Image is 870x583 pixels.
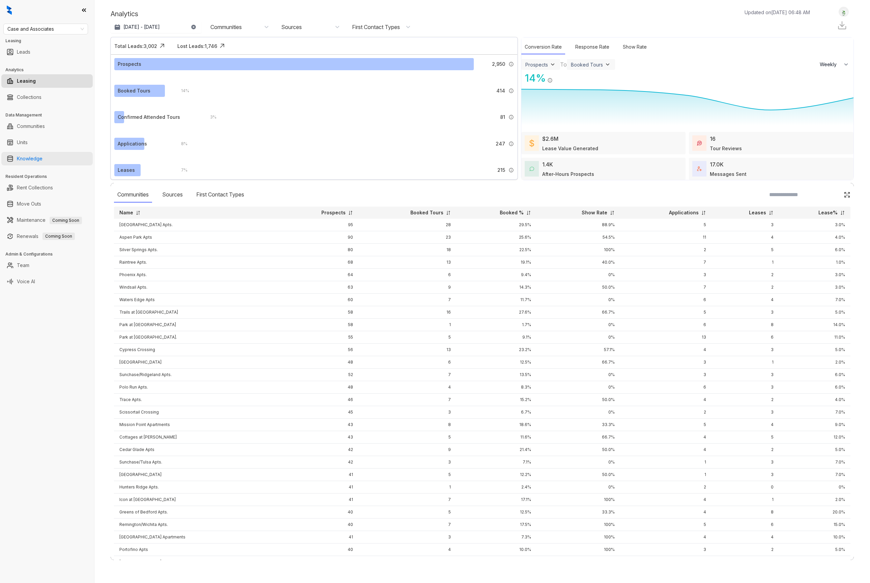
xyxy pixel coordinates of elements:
[277,269,358,281] td: 64
[177,43,217,50] div: Lost Leads: 1,746
[509,167,514,173] img: Info
[536,406,620,419] td: 0%
[277,506,358,519] td: 40
[114,381,277,394] td: Polo Run Apts.
[1,275,93,288] li: Voice AI
[712,269,779,281] td: 2
[620,406,712,419] td: 2
[358,256,456,269] td: 13
[114,331,277,344] td: Park at [GEOGRAPHIC_DATA].
[410,209,443,216] p: Booked Tours
[456,369,536,381] td: 13.5%
[500,113,505,121] span: 81
[358,281,456,294] td: 9
[509,114,514,120] img: Info
[536,369,620,381] td: 0%
[7,5,12,15] img: logo
[779,456,850,469] td: 7.0%
[536,269,620,281] td: 0%
[277,294,358,306] td: 60
[358,506,456,519] td: 5
[348,210,353,215] img: sorting
[5,112,94,118] h3: Data Management
[536,456,620,469] td: 0%
[536,431,620,444] td: 66.7%
[712,294,779,306] td: 4
[5,38,94,44] h3: Leasing
[17,259,29,272] a: Team
[123,24,160,30] p: [DATE] - [DATE]
[697,141,702,145] img: TourReviews
[779,469,850,481] td: 7.0%
[114,281,277,294] td: Windsail Apts.
[620,481,712,494] td: 2
[114,256,277,269] td: Raintree Apts.
[114,187,152,203] div: Communities
[446,210,451,215] img: sorting
[712,381,779,394] td: 3
[536,419,620,431] td: 33.3%
[620,344,712,356] td: 4
[118,113,180,121] div: Confirmed Attended Tours
[1,230,93,243] li: Renewals
[701,210,706,215] img: sorting
[536,344,620,356] td: 57.1%
[710,145,742,152] div: Tour Reviews
[549,61,556,68] img: ViewFilterArrow
[582,209,607,216] p: Show Rate
[497,166,505,174] span: 215
[114,344,277,356] td: Cypress Crossing
[620,506,712,519] td: 4
[712,481,779,494] td: 0
[456,494,536,506] td: 17.1%
[1,213,93,227] li: Maintenance
[456,406,536,419] td: 6.7%
[620,369,712,381] td: 3
[712,219,779,231] td: 3
[536,444,620,456] td: 50.0%
[114,394,277,406] td: Trace Apts.
[779,231,850,244] td: 4.0%
[840,210,845,215] img: sorting
[492,60,505,68] span: 2,950
[620,219,712,231] td: 5
[277,244,358,256] td: 80
[17,275,35,288] a: Voice AI
[358,356,456,369] td: 6
[114,481,277,494] td: Hunters Ridge Apts.
[712,394,779,406] td: 2
[17,152,42,165] a: Knowledge
[779,344,850,356] td: 5.0%
[114,494,277,506] td: Icon at [GEOGRAPHIC_DATA]
[547,78,553,83] img: Info
[358,219,456,231] td: 28
[768,210,774,215] img: sorting
[456,231,536,244] td: 25.6%
[620,469,712,481] td: 1
[745,9,810,16] p: Updated on [DATE] 06:48 AM
[358,444,456,456] td: 9
[281,23,302,31] div: Sources
[456,481,536,494] td: 2.4%
[277,494,358,506] td: 41
[536,381,620,394] td: 0%
[779,244,850,256] td: 6.0%
[526,210,531,215] img: sorting
[1,90,93,104] li: Collections
[712,319,779,331] td: 8
[620,319,712,331] td: 6
[114,43,157,50] div: Total Leads: 3,002
[536,294,620,306] td: 0%
[509,88,514,94] img: Info
[456,344,536,356] td: 23.2%
[277,394,358,406] td: 46
[496,87,505,95] span: 414
[536,244,620,256] td: 100%
[529,139,534,147] img: LeaseValue
[358,394,456,406] td: 7
[358,231,456,244] td: 23
[536,231,620,244] td: 54.5%
[1,259,93,272] li: Team
[1,45,93,59] li: Leads
[118,60,141,68] div: Prospects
